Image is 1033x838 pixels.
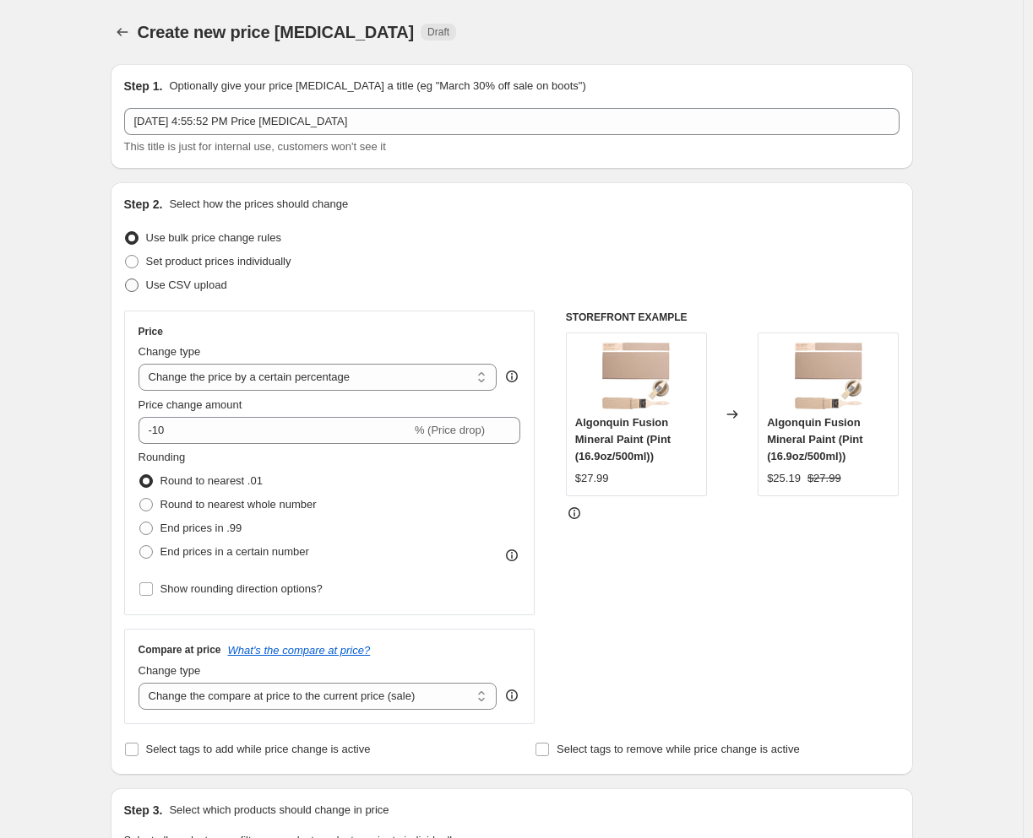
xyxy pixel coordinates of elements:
span: This title is just for internal use, customers won't see it [124,140,386,153]
span: Price change amount [139,398,242,411]
h2: Step 3. [124,802,163,819]
img: algonquin-fusion-mineral-paint-pint-16_9oz500ml-painted-heirloom-1_80x.jpg [795,342,862,409]
button: What's the compare at price? [228,644,371,657]
span: Draft [427,25,449,39]
img: algonquin-fusion-mineral-paint-pint-16_9oz500ml-painted-heirloom-1_80x.jpg [602,342,670,409]
span: % (Price drop) [415,424,485,436]
div: $25.19 [767,470,801,487]
span: Round to nearest whole number [160,498,317,511]
div: help [503,687,520,704]
span: Round to nearest .01 [160,474,263,487]
span: End prices in .99 [160,522,242,534]
span: Select tags to add while price change is active [146,743,371,755]
span: Show rounding direction options? [160,582,323,595]
strike: $27.99 [807,470,841,487]
h3: Price [139,325,163,338]
span: Algonquin Fusion Mineral Paint (Pint (16.9oz/500ml)) [575,416,671,462]
button: Price change jobs [111,20,134,44]
span: End prices in a certain number [160,545,309,558]
p: Select how the prices should change [169,196,348,213]
span: Create new price [MEDICAL_DATA] [138,23,415,41]
h6: STOREFRONT EXAMPLE [566,311,900,324]
span: Change type [139,345,201,358]
h2: Step 2. [124,196,163,213]
div: $27.99 [575,470,609,487]
h2: Step 1. [124,78,163,95]
span: Use CSV upload [146,278,227,291]
input: 30% off holiday sale [124,108,900,135]
span: Algonquin Fusion Mineral Paint (Pint (16.9oz/500ml)) [767,416,862,462]
span: Use bulk price change rules [146,231,281,244]
div: help [503,368,520,385]
input: -15 [139,417,411,444]
h3: Compare at price [139,643,221,657]
span: Set product prices individually [146,255,291,268]
p: Select which products should change in price [169,802,389,819]
span: Change type [139,664,201,677]
p: Optionally give your price [MEDICAL_DATA] a title (eg "March 30% off sale on boots") [169,78,585,95]
span: Select tags to remove while price change is active [557,743,800,755]
span: Rounding [139,451,186,463]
